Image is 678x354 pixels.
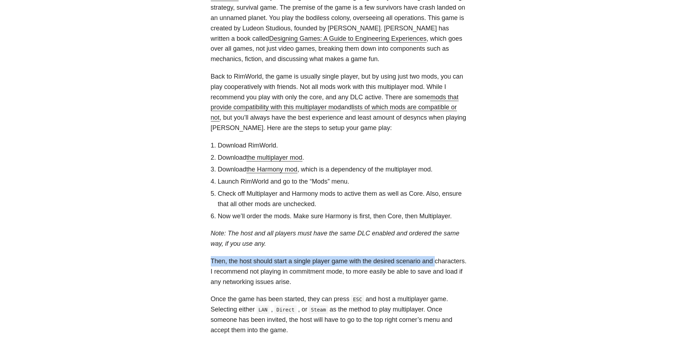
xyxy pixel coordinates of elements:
em: Note: The host and all players must have the same DLC enabled and ordered the same way, if you us... [211,230,459,247]
li: Download , which is a dependency of the multiplayer mod. [218,164,468,175]
p: Back to RimWorld, the game is usually single player, but by using just two mods, you can play coo... [211,71,468,133]
code: ESC [351,295,364,304]
li: Launch RimWorld and go to the “Mods” menu. [218,176,468,187]
li: Download RimWorld. [218,140,468,151]
a: Designing Games: A Guide to Engineering Experiences [269,35,427,42]
code: Direct [274,305,297,314]
a: the Harmony mod [246,166,297,173]
code: LAN [256,305,270,314]
li: Check off Multiplayer and Harmony mods to active them as well as Core. Also, ensure that all othe... [218,189,468,209]
a: the multiplayer mod [246,154,302,161]
li: Now we’ll order the mods. Make sure Harmony is first, then Core, then Multiplayer. [218,211,468,221]
p: Once the game has been started, they can press and host a multiplayer game. Selecting either , , ... [211,294,468,335]
p: Then, the host should start a single player game with the desired scenario and characters. I reco... [211,256,468,287]
code: Steam [309,305,328,314]
li: Download . [218,153,468,163]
